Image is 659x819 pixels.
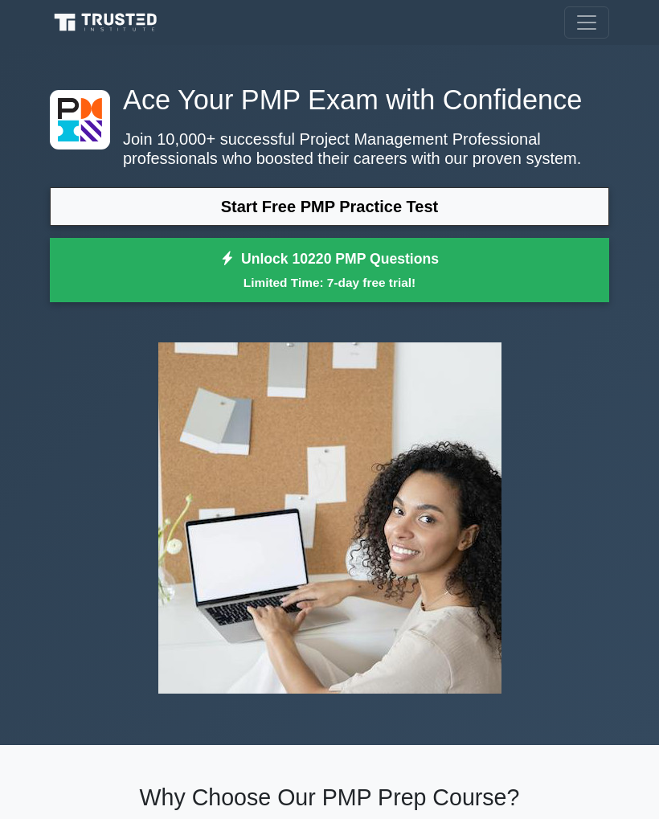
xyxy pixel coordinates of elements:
small: Limited Time: 7-day free trial! [70,273,589,292]
a: Unlock 10220 PMP QuestionsLimited Time: 7-day free trial! [50,238,609,302]
h2: Why Choose Our PMP Prep Course? [50,784,609,811]
p: Join 10,000+ successful Project Management Professional professionals who boosted their careers w... [50,129,609,168]
button: Toggle navigation [564,6,609,39]
a: Start Free PMP Practice Test [50,187,609,226]
h1: Ace Your PMP Exam with Confidence [50,84,609,117]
